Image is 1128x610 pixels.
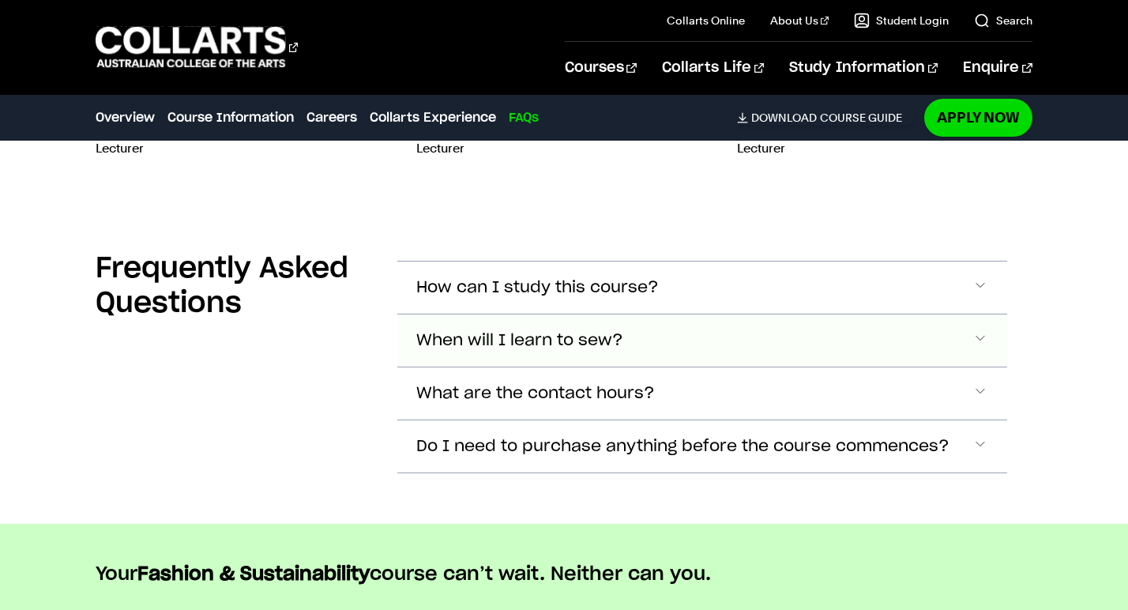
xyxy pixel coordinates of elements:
[974,13,1032,28] a: Search
[370,108,496,127] a: Collarts Experience
[96,24,298,70] div: Go to homepage
[789,42,938,94] a: Study Information
[416,385,655,403] span: What are the contact hours?
[96,137,253,160] p: Lecturer
[397,314,1006,367] button: When will I learn to sew?
[416,279,659,297] span: How can I study this course?
[306,108,357,127] a: Careers
[737,137,894,160] p: Lecturer
[416,137,573,160] p: Lecturer
[737,111,915,125] a: DownloadCourse Guide
[963,42,1032,94] a: Enquire
[416,332,623,350] span: When will I learn to sew?
[751,111,817,125] span: Download
[924,99,1032,136] a: Apply Now
[416,438,949,456] span: Do I need to purchase anything before the course commences?
[509,108,539,127] a: FAQs
[565,42,637,94] a: Courses
[96,108,155,127] a: Overview
[397,262,1006,314] button: How can I study this course?
[854,13,949,28] a: Student Login
[770,13,829,28] a: About Us
[667,13,745,28] a: Collarts Online
[397,420,1006,473] button: Do I need to purchase anything before the course commences?
[96,220,1032,524] section: Accordion Section
[397,367,1006,420] button: What are the contact hours?
[662,42,764,94] a: Collarts Life
[167,108,294,127] a: Course Information
[96,562,1032,587] p: Your course can’t wait. Neither can you.
[96,251,372,321] h2: Frequently Asked Questions
[137,565,370,584] strong: Fashion & Sustainability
